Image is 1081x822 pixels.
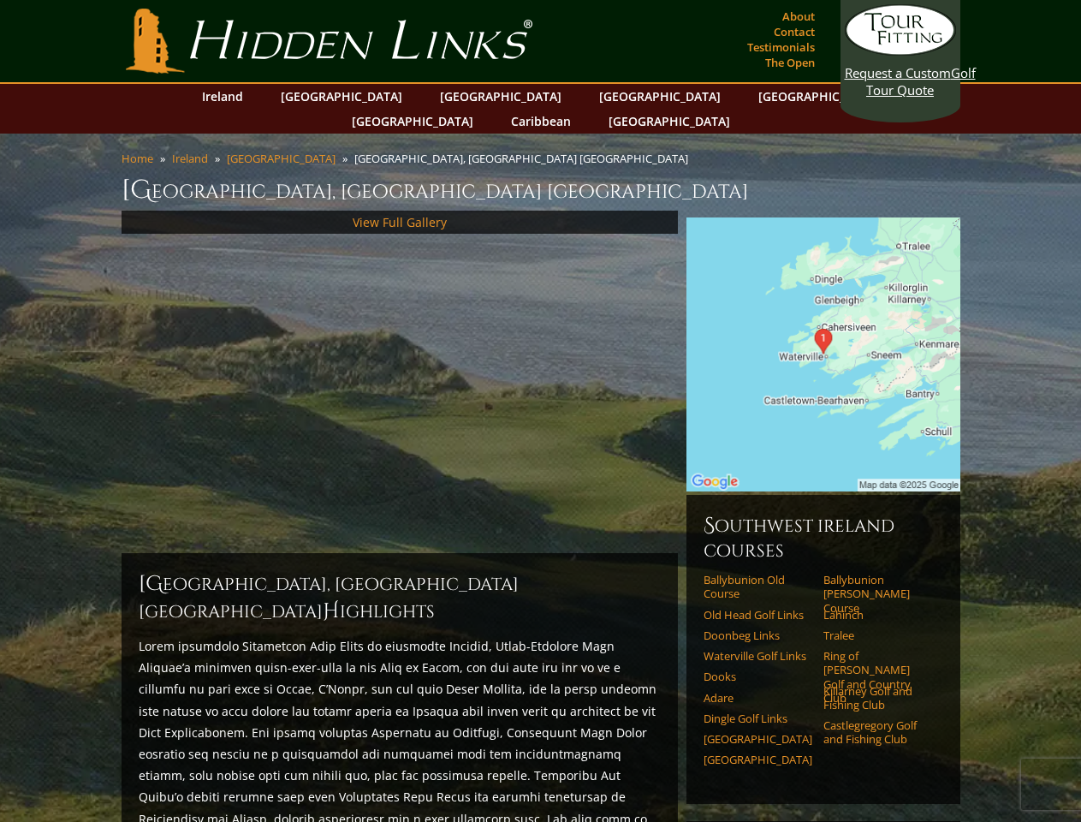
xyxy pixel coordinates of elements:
[845,64,951,81] span: Request a Custom
[778,4,819,28] a: About
[704,573,812,601] a: Ballybunion Old Course
[139,570,661,625] h2: [GEOGRAPHIC_DATA], [GEOGRAPHIC_DATA] [GEOGRAPHIC_DATA] ighlights
[704,608,812,622] a: Old Head Golf Links
[704,628,812,642] a: Doonbeg Links
[704,753,812,766] a: [GEOGRAPHIC_DATA]
[823,649,932,705] a: Ring of [PERSON_NAME] Golf and Country Club
[600,109,739,134] a: [GEOGRAPHIC_DATA]
[823,573,932,615] a: Ballybunion [PERSON_NAME] Course
[227,151,336,166] a: [GEOGRAPHIC_DATA]
[761,51,819,74] a: The Open
[823,608,932,622] a: Lahinch
[122,173,960,207] h1: [GEOGRAPHIC_DATA], [GEOGRAPHIC_DATA] [GEOGRAPHIC_DATA]
[823,684,932,712] a: Killarney Golf and Fishing Club
[769,20,819,44] a: Contact
[323,598,340,625] span: H
[743,35,819,59] a: Testimonials
[172,151,208,166] a: Ireland
[823,718,932,747] a: Castlegregory Golf and Fishing Club
[591,84,729,109] a: [GEOGRAPHIC_DATA]
[704,712,812,725] a: Dingle Golf Links
[704,691,812,705] a: Adare
[353,214,447,230] a: View Full Gallery
[704,512,943,563] h6: Southwest Ireland Courses
[750,84,888,109] a: [GEOGRAPHIC_DATA]
[502,109,579,134] a: Caribbean
[431,84,570,109] a: [GEOGRAPHIC_DATA]
[845,4,956,98] a: Request a CustomGolf Tour Quote
[122,151,153,166] a: Home
[343,109,482,134] a: [GEOGRAPHIC_DATA]
[704,649,812,663] a: Waterville Golf Links
[704,670,812,683] a: Dooks
[686,217,960,491] img: Google Map of Waterville Golf Links, Waterville Ireland
[272,84,411,109] a: [GEOGRAPHIC_DATA]
[823,628,932,642] a: Tralee
[193,84,252,109] a: Ireland
[704,732,812,746] a: [GEOGRAPHIC_DATA]
[354,151,695,166] li: [GEOGRAPHIC_DATA], [GEOGRAPHIC_DATA] [GEOGRAPHIC_DATA]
